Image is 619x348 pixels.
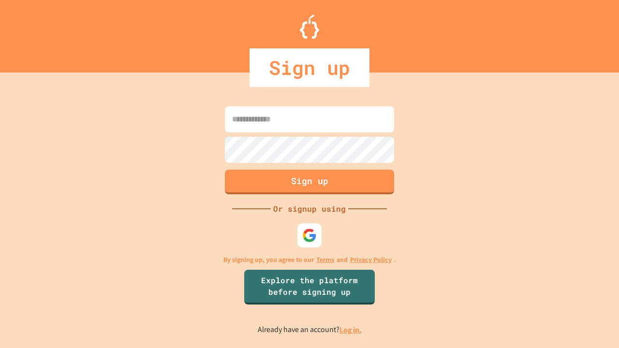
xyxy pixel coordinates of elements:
[223,255,396,265] p: By signing up, you agree to our and .
[271,203,348,215] div: Or signup using
[302,228,317,243] img: google-icon.svg
[339,325,362,335] a: Log in.
[244,270,375,304] a: Explore the platform before signing up
[350,255,392,265] a: Privacy Policy
[300,14,319,39] img: Logo.svg
[316,255,334,265] a: Terms
[258,324,362,336] p: Already have an account?
[250,48,369,87] div: Sign up
[225,170,394,194] button: Sign up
